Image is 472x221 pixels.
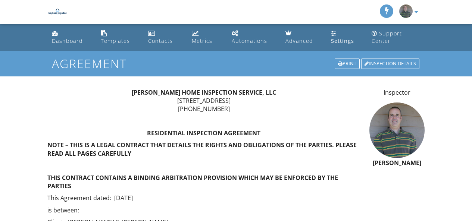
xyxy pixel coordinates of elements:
img: _2197_ivey.jpg [399,4,413,18]
p: is between: [47,206,360,214]
div: Print [335,59,360,69]
strong: [PERSON_NAME] HOME INSPECTION SERVICE, LLC [132,88,276,97]
div: Inspection Details [361,59,419,69]
a: Support Center [369,27,423,48]
a: Advanced [282,27,322,48]
strong: NOTE – THIS IS A LEGAL CONTRACT THAT DETAILS THE RIGHTS AND OBLIGATIONS OF THE PARTIES. PLEASE RE... [47,141,357,157]
strong: RESIDENTIAL INSPECTION AGREEMENT [147,129,260,137]
div: Automations [232,37,267,44]
p: [STREET_ADDRESS] [PHONE_NUMBER] [47,88,360,113]
strong: THIS CONTRACT CONTAINS A BINDING ARBITRATION PROVISION WHICH MAY BE ENFORCED BY THE PARTIES [47,174,338,190]
div: Support Center [372,30,402,44]
div: Settings [331,37,354,44]
div: Advanced [285,37,313,44]
div: Contacts [148,37,173,44]
a: Print [334,58,360,70]
a: Metrics [189,27,223,48]
img: Ivey Home Inspection Service [47,2,68,22]
div: Dashboard [52,37,83,44]
a: Contacts [145,27,183,48]
a: Templates [98,27,139,48]
a: Automations (Basic) [229,27,276,48]
p: This Agreement dated: [DATE] [47,194,360,202]
div: Metrics [192,37,212,44]
a: Settings [328,27,363,48]
h1: Agreement [52,57,420,70]
p: Inspector [369,88,425,97]
div: Templates [101,37,130,44]
a: Dashboard [49,27,92,48]
img: _2197_ivey.jpg [369,102,425,158]
a: Inspection Details [360,58,420,70]
h6: [PERSON_NAME] [369,160,425,167]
